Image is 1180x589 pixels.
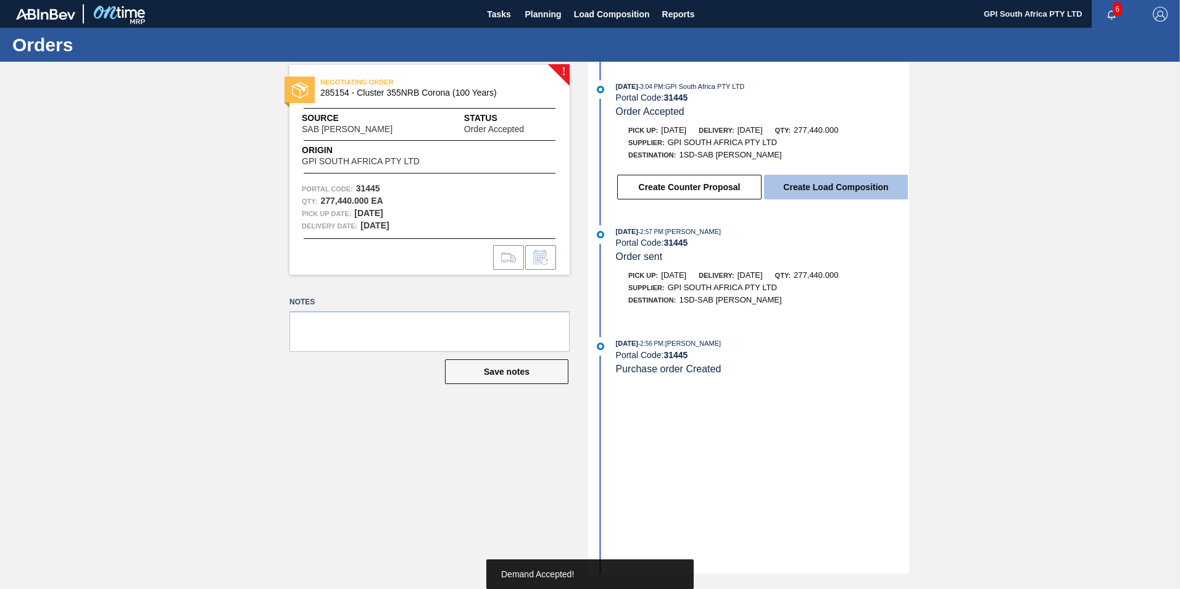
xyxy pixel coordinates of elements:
[628,284,665,291] span: Supplier:
[638,340,663,347] span: - 2:56 PM
[616,364,721,374] span: Purchase order Created
[663,228,721,235] span: : [PERSON_NAME]
[464,125,524,134] span: Order Accepted
[794,270,838,280] span: 277,440.000
[638,83,663,90] span: - 3:04 PM
[616,251,663,262] span: Order sent
[679,295,781,304] span: 1SD-SAB [PERSON_NAME]
[616,93,909,102] div: Portal Code:
[668,283,777,292] span: GPI SOUTH AFRICA PTY LTD
[464,112,557,125] span: Status
[638,228,663,235] span: - 2:57 PM
[493,245,524,270] div: Go to Load Composition
[320,196,383,206] strong: 277,440.000 EA
[616,350,909,360] div: Portal Code:
[302,207,351,220] span: Pick up Date:
[628,151,676,159] span: Destination:
[737,125,763,135] span: [DATE]
[525,245,556,270] div: Inform order change
[775,272,791,279] span: Qty:
[12,38,231,52] h1: Orders
[628,272,658,279] span: Pick up:
[1092,6,1131,23] button: Notifications
[699,272,734,279] span: Delivery:
[292,82,308,98] img: status
[616,238,909,248] div: Portal Code:
[302,195,317,207] span: Qty :
[616,83,638,90] span: [DATE]
[1113,2,1122,16] span: 6
[320,88,544,98] span: 285154 - Cluster 355NRB Corona (100 Years)
[597,86,604,93] img: atual
[663,83,745,90] span: : GPI South Africa PTY LTD
[663,93,688,102] strong: 31445
[320,76,493,88] span: NEGOTIATING ORDER
[302,183,353,195] span: Portal Code:
[616,106,684,117] span: Order Accepted
[663,340,721,347] span: : [PERSON_NAME]
[302,112,430,125] span: Source
[501,569,574,579] span: Demand Accepted!
[679,150,781,159] span: 1SD-SAB [PERSON_NAME]
[617,175,762,199] button: Create Counter Proposal
[525,7,562,22] span: Planning
[1153,7,1168,22] img: Logout
[356,183,380,193] strong: 31445
[662,7,695,22] span: Reports
[628,127,658,134] span: Pick up:
[354,208,383,218] strong: [DATE]
[597,231,604,238] img: atual
[616,228,638,235] span: [DATE]
[16,9,75,20] img: TNhmsLtSVTkK8tSr43FrP2fwEKptu5GPRR3wAAAABJRU5ErkJggg==
[668,138,777,147] span: GPI SOUTH AFRICA PTY LTD
[661,270,686,280] span: [DATE]
[574,7,650,22] span: Load Composition
[360,220,389,230] strong: [DATE]
[302,125,393,134] span: SAB [PERSON_NAME]
[302,144,451,157] span: Origin
[486,7,513,22] span: Tasks
[628,296,676,304] span: Destination:
[302,157,420,166] span: GPI SOUTH AFRICA PTY LTD
[302,220,357,232] span: Delivery Date:
[597,343,604,350] img: atual
[661,125,686,135] span: [DATE]
[699,127,734,134] span: Delivery:
[663,238,688,248] strong: 31445
[737,270,763,280] span: [DATE]
[764,175,908,199] button: Create Load Composition
[628,139,665,146] span: Supplier:
[289,293,570,311] label: Notes
[616,340,638,347] span: [DATE]
[445,359,568,384] button: Save notes
[775,127,791,134] span: Qty:
[794,125,838,135] span: 277,440.000
[663,350,688,360] strong: 31445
